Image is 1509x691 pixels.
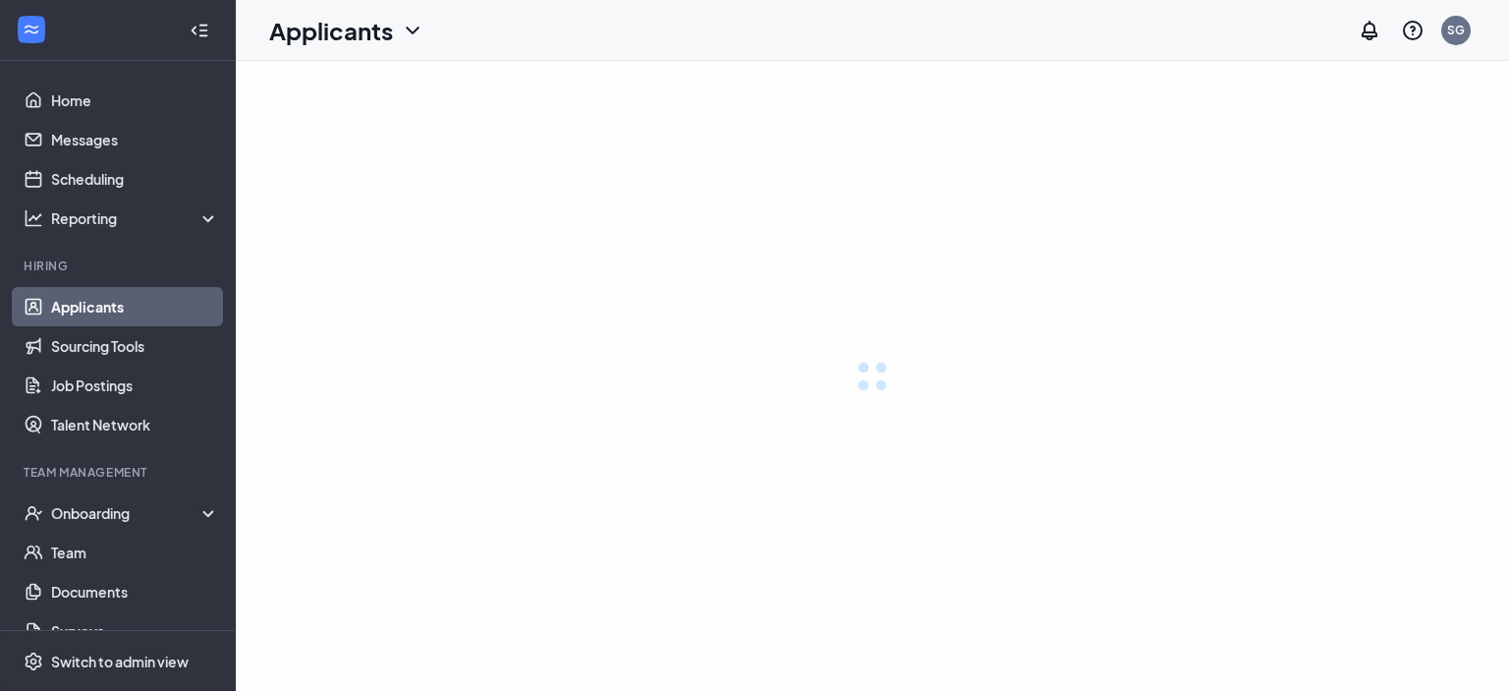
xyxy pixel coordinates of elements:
svg: Settings [24,652,43,671]
svg: UserCheck [24,503,43,523]
a: Team [51,533,219,572]
a: Surveys [51,611,219,651]
a: Talent Network [51,405,219,444]
div: SG [1447,22,1465,38]
a: Home [51,81,219,120]
a: Scheduling [51,159,219,199]
div: Hiring [24,258,215,274]
h1: Applicants [269,14,393,47]
a: Job Postings [51,366,219,405]
svg: Analysis [24,208,43,228]
div: Team Management [24,464,215,481]
svg: QuestionInfo [1401,19,1425,42]
svg: WorkstreamLogo [22,20,41,39]
a: Sourcing Tools [51,326,219,366]
div: Switch to admin view [51,652,189,671]
svg: ChevronDown [401,19,424,42]
svg: Notifications [1358,19,1381,42]
div: Onboarding [51,503,220,523]
svg: Collapse [190,21,209,40]
div: Reporting [51,208,220,228]
a: Applicants [51,287,219,326]
a: Messages [51,120,219,159]
a: Documents [51,572,219,611]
